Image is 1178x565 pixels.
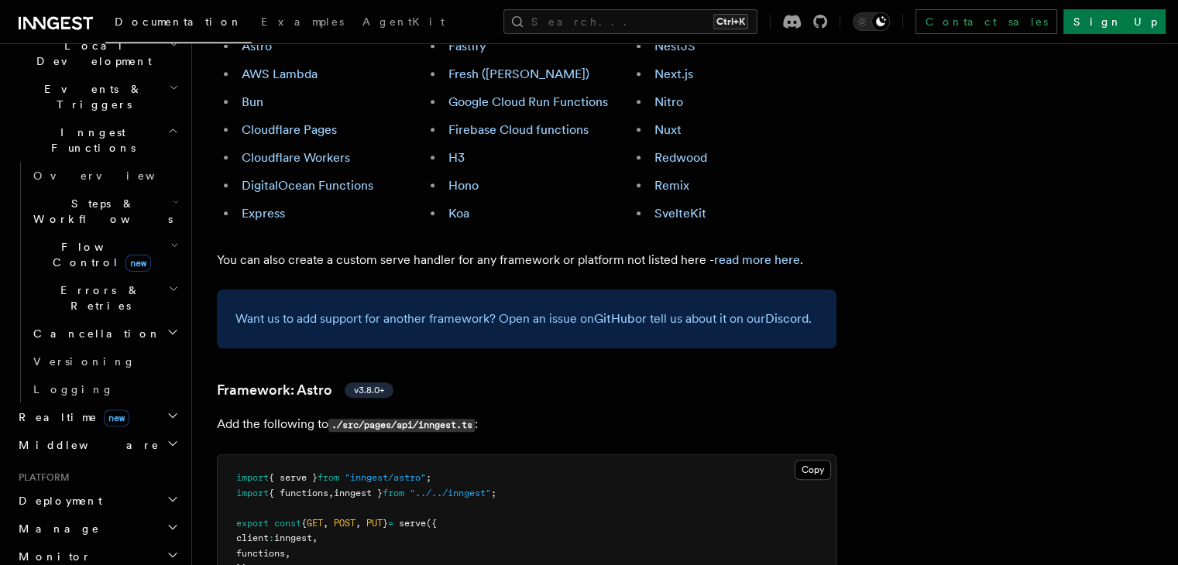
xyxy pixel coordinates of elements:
[274,532,312,543] span: inngest
[328,488,334,498] span: ,
[115,15,242,28] span: Documentation
[33,169,193,182] span: Overview
[714,252,800,267] a: read more here
[217,249,836,271] p: You can also create a custom serve handler for any framework or platform not listed here - .
[12,521,100,536] span: Manage
[236,532,269,543] span: client
[242,150,350,165] a: Cloudflare Workers
[366,518,383,529] span: PUT
[355,518,361,529] span: ,
[242,94,263,109] a: Bun
[426,518,437,529] span: ({
[236,488,269,498] span: import
[765,311,809,326] a: Discord
[12,549,91,564] span: Monitor
[12,409,129,425] span: Realtime
[242,122,337,137] a: Cloudflare Pages
[236,518,269,529] span: export
[713,14,748,29] kbd: Ctrl+K
[285,548,290,559] span: ,
[1063,9,1166,34] a: Sign Up
[491,488,496,498] span: ;
[12,118,182,162] button: Inngest Functions
[354,384,384,396] span: v3.8.0+
[27,239,170,270] span: Flow Control
[12,437,160,453] span: Middleware
[334,518,355,529] span: POST
[654,178,689,193] a: Remix
[334,488,383,498] span: inngest }
[448,67,589,81] a: Fresh ([PERSON_NAME])
[448,206,469,221] a: Koa
[312,532,318,543] span: ,
[269,472,318,483] span: { serve }
[12,162,182,403] div: Inngest Functions
[448,178,479,193] a: Hono
[448,150,465,165] a: H3
[594,311,635,326] a: GitHub
[654,206,706,221] a: SvelteKit
[236,472,269,483] span: import
[235,308,818,330] p: Want us to add support for another framework? Open an issue on or tell us about it on our .
[654,94,683,109] a: Nitro
[27,196,173,227] span: Steps & Workflows
[274,518,301,529] span: const
[12,493,102,508] span: Deployment
[654,122,682,137] a: Nuxt
[654,39,695,53] a: NestJS
[353,5,454,42] a: AgentKit
[242,206,285,221] a: Express
[12,431,182,459] button: Middleware
[383,518,388,529] span: }
[318,472,339,483] span: from
[448,39,486,53] a: Fastify
[217,379,393,401] a: Framework: Astrov3.8.0+
[269,532,274,543] span: :
[448,122,589,137] a: Firebase Cloud functions
[388,518,393,529] span: =
[362,15,445,28] span: AgentKit
[104,409,129,426] span: new
[399,518,426,529] span: serve
[654,150,707,165] a: Redwood
[323,518,328,529] span: ,
[27,190,182,233] button: Steps & Workflows
[328,419,475,432] code: ./src/pages/api/inngest.ts
[654,67,693,81] a: Next.js
[252,5,353,42] a: Examples
[307,518,323,529] span: GET
[33,383,114,395] span: Logging
[27,348,182,375] a: Versioning
[12,81,169,112] span: Events & Triggers
[12,75,182,118] button: Events & Triggers
[853,12,890,31] button: Toggle dark mode
[125,255,151,272] span: new
[12,471,70,484] span: Platform
[27,320,182,348] button: Cancellation
[105,5,252,43] a: Documentation
[27,276,182,320] button: Errors & Retries
[27,326,161,341] span: Cancellation
[795,460,831,480] button: Copy
[217,413,836,436] p: Add the following to :
[426,472,431,483] span: ;
[242,39,272,53] a: Astro
[27,282,168,313] span: Errors & Retries
[242,67,318,81] a: AWS Lambda
[301,518,307,529] span: {
[448,94,608,109] a: Google Cloud Run Functions
[503,9,757,34] button: Search...Ctrl+K
[12,38,169,69] span: Local Development
[915,9,1057,34] a: Contact sales
[383,488,404,498] span: from
[242,178,373,193] a: DigitalOcean Functions
[345,472,426,483] span: "inngest/astro"
[27,233,182,276] button: Flow Controlnew
[12,403,182,431] button: Realtimenew
[12,125,167,156] span: Inngest Functions
[12,487,182,515] button: Deployment
[12,32,182,75] button: Local Development
[261,15,344,28] span: Examples
[410,488,491,498] span: "../../inngest"
[27,162,182,190] a: Overview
